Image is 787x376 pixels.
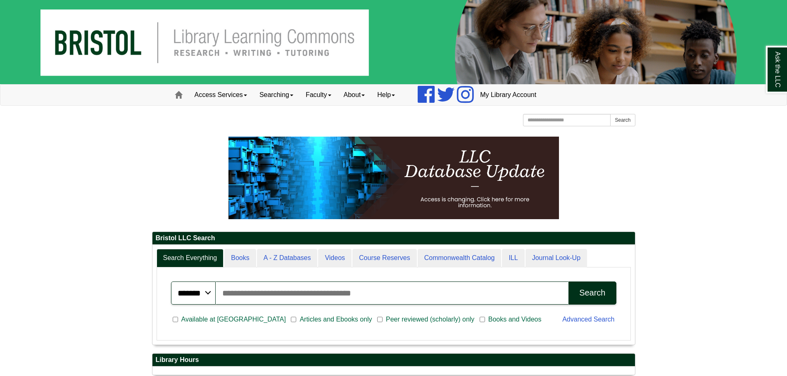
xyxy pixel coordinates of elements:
[418,249,502,267] a: Commonwealth Catalog
[152,354,635,367] h2: Library Hours
[291,316,296,323] input: Articles and Ebooks only
[525,249,587,267] a: Journal Look-Up
[377,316,383,323] input: Peer reviewed (scholarly) only
[338,85,371,105] a: About
[383,315,478,324] span: Peer reviewed (scholarly) only
[296,315,375,324] span: Articles and Ebooks only
[502,249,524,267] a: ILL
[579,288,605,298] div: Search
[318,249,352,267] a: Videos
[224,249,256,267] a: Books
[610,114,635,126] button: Search
[173,316,178,323] input: Available at [GEOGRAPHIC_DATA]
[568,281,616,305] button: Search
[157,249,224,267] a: Search Everything
[257,249,318,267] a: A - Z Databases
[178,315,289,324] span: Available at [GEOGRAPHIC_DATA]
[228,137,559,219] img: HTML tutorial
[352,249,417,267] a: Course Reserves
[371,85,401,105] a: Help
[480,316,485,323] input: Books and Videos
[253,85,300,105] a: Searching
[474,85,542,105] a: My Library Account
[152,232,635,245] h2: Bristol LLC Search
[188,85,253,105] a: Access Services
[485,315,545,324] span: Books and Videos
[300,85,338,105] a: Faculty
[562,316,614,323] a: Advanced Search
